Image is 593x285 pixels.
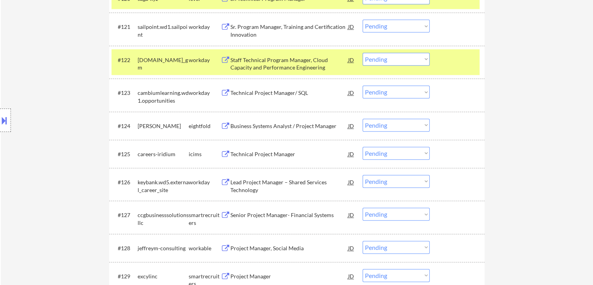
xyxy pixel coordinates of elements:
div: workday [189,23,221,31]
div: JD [347,53,355,67]
div: JD [347,175,355,189]
div: Staff Technical Program Manager, Cloud Capacity and Performance Engineering [230,56,348,71]
div: #121 [118,23,131,31]
div: #129 [118,273,131,280]
div: JD [347,269,355,283]
div: JD [347,147,355,161]
div: workday [189,178,221,186]
div: #128 [118,244,131,252]
div: JD [347,20,355,34]
div: excylinc [138,273,189,280]
div: icims [189,150,221,158]
div: Senior Project Manager- Financial Systems [230,211,348,219]
div: sailpoint.wd1.sailpoint [138,23,189,38]
div: workday [189,56,221,64]
div: ccgbusinesssolutionsllc [138,211,189,226]
div: Project Manager, Social Media [230,244,348,252]
div: Business Systems Analyst / Project Manager [230,122,348,130]
div: JD [347,85,355,100]
div: keybank.wd5.external_career_site [138,178,189,194]
div: cambiumlearning.wd1.opportunities [138,89,189,104]
div: Project Manager [230,273,348,280]
div: Technical Project Manager [230,150,348,158]
div: JD [347,241,355,255]
div: Sr. Program Manager, Training and Certification Innovation [230,23,348,38]
div: eightfold [189,122,221,130]
div: Technical Project Manager/ SQL [230,89,348,97]
div: JD [347,119,355,133]
div: jeffreym-consulting [138,244,189,252]
div: [PERSON_NAME] [138,122,189,130]
div: JD [347,208,355,222]
div: #127 [118,211,131,219]
div: workable [189,244,221,252]
div: Lead Project Manager – Shared Services Technology [230,178,348,194]
div: workday [189,89,221,97]
div: careers-iridium [138,150,189,158]
div: smartrecruiters [189,211,221,226]
div: [DOMAIN_NAME]_gm [138,56,189,71]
